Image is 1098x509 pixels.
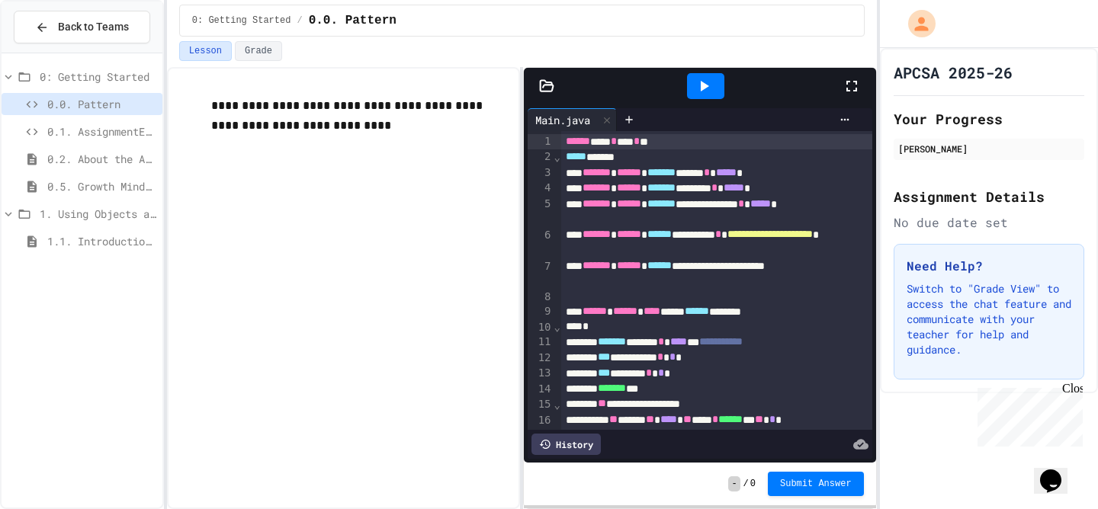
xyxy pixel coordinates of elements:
div: 6 [528,228,553,259]
button: Back to Teams [14,11,150,43]
span: / [743,478,749,490]
p: Switch to "Grade View" to access the chat feature and communicate with your teacher for help and ... [907,281,1071,357]
div: 13 [528,366,553,381]
div: 11 [528,335,553,350]
div: 4 [528,181,553,196]
div: 1 [528,134,553,149]
button: Grade [235,41,282,61]
span: 0 [750,478,756,490]
button: Submit Answer [768,472,864,496]
div: 5 [528,197,553,228]
span: 0.1. AssignmentExample [47,123,156,139]
span: Fold line [554,151,561,163]
button: Lesson [179,41,232,61]
span: Fold line [554,321,561,333]
iframe: chat widget [971,382,1083,447]
span: Back to Teams [58,19,129,35]
div: 9 [528,304,553,319]
iframe: chat widget [1034,448,1083,494]
h2: Your Progress [894,108,1084,130]
span: 0: Getting Started [40,69,156,85]
span: 0: Getting Started [192,14,291,27]
div: History [531,434,601,455]
div: No due date set [894,213,1084,232]
div: Main.java [528,112,598,128]
div: [PERSON_NAME] [898,142,1080,155]
div: 14 [528,382,553,397]
span: Submit Answer [780,478,852,490]
div: 10 [528,320,553,335]
span: / [297,14,302,27]
div: 12 [528,351,553,366]
span: 1.1. Introduction to Algorithms, Programming, and Compilers [47,233,156,249]
span: Fold line [554,399,561,411]
div: 7 [528,259,553,290]
span: 0.2. About the AP CSA Exam [47,151,156,167]
h2: Assignment Details [894,186,1084,207]
div: 2 [528,149,553,165]
div: 3 [528,165,553,181]
div: 16 [528,413,553,444]
div: Chat with us now!Close [6,6,105,97]
div: 15 [528,397,553,412]
span: 0.0. Pattern [47,96,156,112]
h1: APCSA 2025-26 [894,62,1013,83]
span: 1. Using Objects and Methods [40,206,156,222]
div: My Account [892,6,939,41]
span: - [728,476,740,491]
span: 0.0. Pattern [309,11,396,30]
h3: Need Help? [907,257,1071,275]
span: 0.5. Growth Mindset [47,178,156,194]
div: Main.java [528,108,617,131]
div: 8 [528,290,553,305]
